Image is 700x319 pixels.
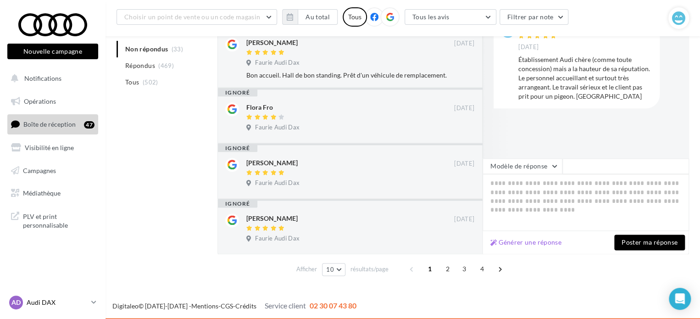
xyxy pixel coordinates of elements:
span: [DATE] [518,43,539,51]
button: Poster ma réponse [614,235,685,250]
span: [DATE] [454,160,474,168]
div: [PERSON_NAME] [246,158,298,168]
button: Choisir un point de vente ou un code magasin [117,9,277,25]
span: 1 [422,262,437,276]
button: Générer une réponse [487,237,565,248]
span: 4 [475,262,489,276]
a: Visibilité en ligne [6,138,100,157]
span: Choisir un point de vente ou un code magasin [124,13,260,21]
span: Tous les avis [412,13,450,21]
a: Médiathèque [6,184,100,203]
span: 10 [326,266,334,273]
a: Digitaleo [112,302,139,310]
span: Visibilité en ligne [25,144,74,151]
span: (502) [143,78,158,86]
span: © [DATE]-[DATE] - - - [112,302,356,310]
a: Mentions [191,302,218,310]
span: Répondus [125,61,155,70]
span: 2 [440,262,455,276]
div: Open Intercom Messenger [669,288,691,310]
span: Faurie Audi Dax [255,235,300,243]
a: Boîte de réception47 [6,114,100,134]
span: résultats/page [350,265,389,274]
a: Campagnes [6,161,100,180]
div: ignoré [218,145,257,152]
button: Au total [282,9,338,25]
a: AD Audi DAX [7,294,98,311]
a: Crédits [235,302,256,310]
div: ignoré [218,200,257,207]
span: Campagnes [23,166,56,174]
div: [PERSON_NAME] [246,38,298,47]
span: Service client [265,301,306,310]
div: Flora Fro [246,103,273,112]
span: 3 [457,262,472,276]
div: Établissement Audi chère (comme toute concession) mais a la hauteur de sa réputation. Le personne... [518,55,652,101]
a: PLV et print personnalisable [6,207,100,234]
button: 10 [322,263,345,276]
span: Médiathèque [23,189,61,197]
span: (469) [158,62,174,69]
div: 47 [84,121,94,129]
span: [DATE] [454,215,474,224]
div: [PERSON_NAME] [246,214,298,223]
button: Tous les avis [405,9,496,25]
p: Audi DAX [27,298,88,307]
div: Bon accueil. Hall de bon standing. Prêt d'un véhicule de remplacement. [246,71,474,80]
span: Notifications [24,74,61,82]
span: Boîte de réception [23,120,76,128]
div: ignoré [218,89,257,96]
span: Afficher [296,265,317,274]
button: Nouvelle campagne [7,44,98,59]
span: [DATE] [454,104,474,112]
span: Faurie Audi Dax [255,59,300,67]
button: Modèle de réponse [483,158,562,174]
a: Opérations [6,92,100,111]
span: Faurie Audi Dax [255,179,300,187]
span: Opérations [24,97,56,105]
span: [DATE] [454,39,474,48]
button: Au total [298,9,338,25]
span: AD [11,298,21,307]
button: Notifications [6,69,96,88]
span: PLV et print personnalisable [23,210,94,230]
div: Tous [343,7,367,27]
span: Tous [125,78,139,87]
span: Faurie Audi Dax [255,123,300,132]
span: 02 30 07 43 80 [310,301,356,310]
a: CGS [221,302,233,310]
button: Filtrer par note [500,9,569,25]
